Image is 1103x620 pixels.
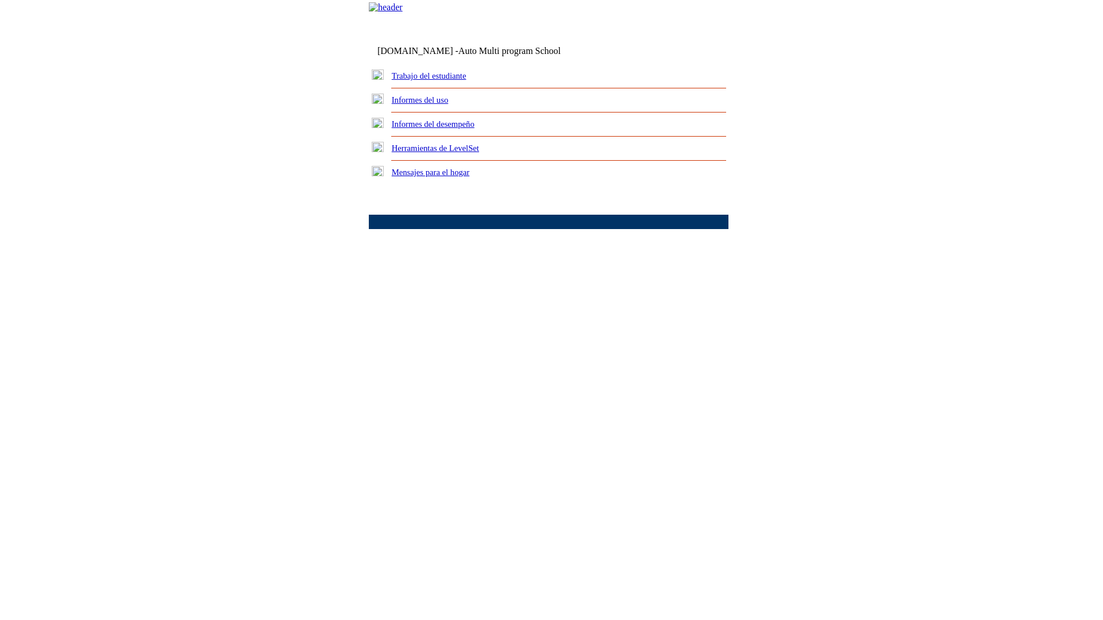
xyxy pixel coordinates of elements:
a: Trabajo del estudiante [392,71,466,80]
img: plus.gif [372,69,384,80]
a: Informes del desempeño [392,119,475,129]
a: Herramientas de LevelSet [392,144,479,153]
a: Mensajes para el hogar [392,168,470,177]
img: plus.gif [372,166,384,176]
nobr: Auto Multi program School [458,46,561,56]
img: header [369,2,403,13]
td: [DOMAIN_NAME] - [377,46,589,56]
img: plus.gif [372,142,384,152]
img: plus.gif [372,118,384,128]
img: plus.gif [372,94,384,104]
a: Informes del uso [392,95,449,104]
